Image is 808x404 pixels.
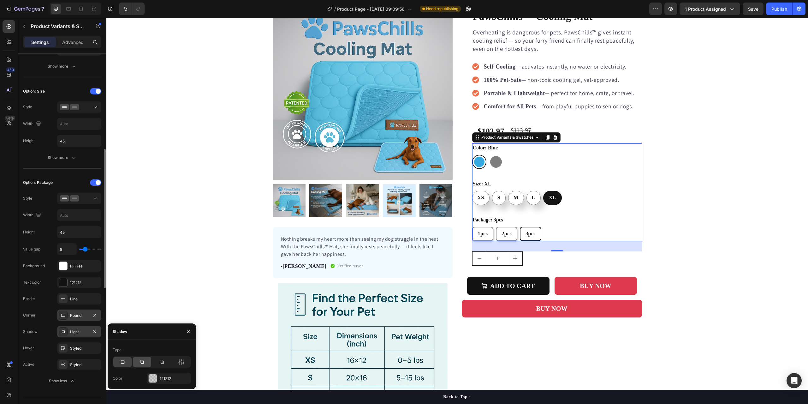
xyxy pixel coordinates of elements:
button: decrement [366,234,380,248]
button: ADD TO CART [361,259,443,277]
span: / [334,6,336,12]
button: Show more [23,61,101,72]
p: Settings [31,39,49,45]
button: 1 product assigned [680,3,740,15]
p: Advanced [62,39,84,45]
div: $103.97 [371,107,399,121]
span: — perfect for home, crate, or travel. [377,72,528,79]
div: Text color [23,280,41,285]
div: Background [23,263,45,269]
span: 1 product assigned [685,6,726,12]
legend: Package: 3pcs [366,198,397,207]
div: Back to Top ↑ [337,376,365,383]
div: Hover [23,345,34,351]
div: Show less [49,378,76,384]
div: FFFFFF [70,263,100,269]
div: Beta [5,116,15,121]
div: Style [23,196,32,201]
div: 121212 [160,376,189,382]
span: XS [371,177,378,183]
div: Color [113,376,122,381]
input: Auto [57,226,101,238]
div: Type [113,347,122,353]
input: Auto [57,209,101,221]
button: Show less [23,375,101,387]
div: 450 [6,67,15,72]
button: <p>BUY NOW</p> [356,282,536,300]
div: Publish [771,6,787,12]
input: quantity [380,234,402,248]
span: — from playful puppies to senior dogs. [377,85,527,92]
div: Line [70,296,100,302]
span: XL [443,177,450,183]
p: Verified buyer [231,245,256,251]
div: Height [23,229,35,235]
div: Show more [48,154,77,161]
span: S [391,177,394,183]
strong: Self-Cooling [377,46,409,52]
div: Show more [48,63,77,69]
button: Publish [766,3,793,15]
div: Corner [23,312,36,318]
span: 2pcs [395,213,405,219]
span: — non-toxic cooling gel, vet-approved. [377,58,513,66]
p: -[PERSON_NAME] [175,245,220,252]
div: Value gap [23,246,40,252]
input: Auto [57,118,101,130]
input: Auto [57,244,76,255]
div: Height [23,138,35,144]
span: M [407,177,412,183]
div: Light [70,329,88,335]
input: Auto [57,135,101,147]
div: Width [23,120,42,128]
a: BUY NOW [448,259,531,277]
div: Round [70,313,88,318]
strong: Comfort for All Pets [377,86,430,92]
span: Save [748,6,758,12]
div: Styled [70,346,100,351]
div: Width [23,211,42,220]
legend: Color: Blue [366,126,392,135]
div: ADD TO CART [384,263,429,273]
div: Option: Package [23,180,53,185]
button: 7 [3,3,47,15]
span: Overheating is dangerous for pets. PawsChills™ gives instant cooling relief — so your furry frien... [366,11,528,35]
div: Undo/Redo [119,3,145,15]
strong: 100% Pet-Safe [377,59,415,65]
p: 7 [41,5,44,13]
div: Shadow [23,329,38,335]
div: Open Intercom Messenger [787,373,802,388]
div: Styled [70,362,100,368]
div: Border [23,296,35,302]
div: 121212 [70,280,100,286]
span: L [425,177,429,183]
div: $113.97 [404,107,426,118]
div: Shadow [113,329,127,335]
div: Option: Size [23,88,45,94]
button: Save [743,3,763,15]
p: Nothing breaks my heart more than seeing my dog struggle in the heat. With the PawsChills™ Mat, s... [175,218,338,240]
div: Style [23,104,32,110]
legend: Size: XL [366,162,386,171]
strong: Portable & Lightweight [377,72,439,79]
button: Show more [23,152,101,163]
p: BUY NOW [430,286,461,296]
p: Product Variants & Swatches [31,22,84,30]
span: — activates instantly, no water or electricity. [377,45,520,52]
iframe: Design area [106,18,808,404]
strong: BUY NOW [473,265,505,272]
span: 1pcs [371,213,382,219]
span: 3pcs [419,213,429,219]
div: Active [23,362,34,367]
span: Product Page - [DATE] 09:09:56 [337,6,405,12]
span: Need republishing [426,6,458,12]
div: Product Variants & Swatches [374,117,428,123]
button: increment [402,234,416,248]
